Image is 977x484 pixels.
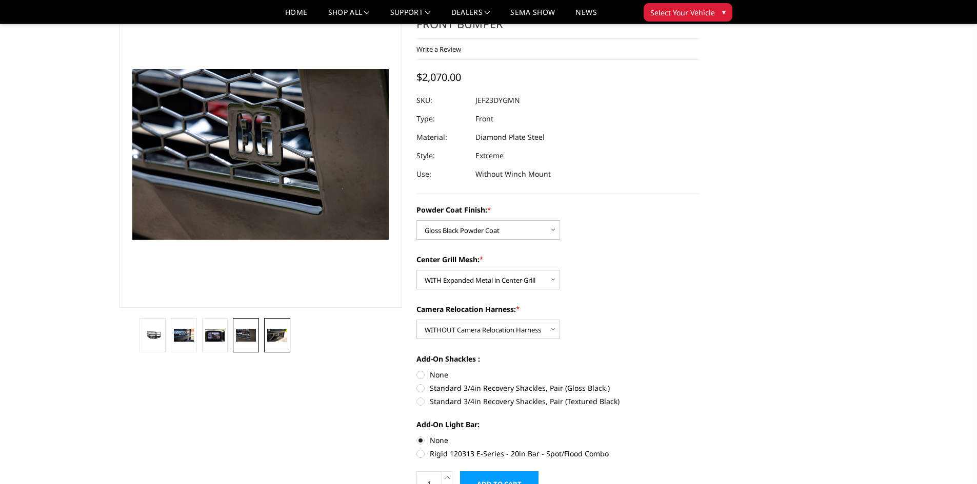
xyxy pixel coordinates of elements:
label: Rigid 120313 E-Series - 20in Bar - Spot/Flood Combo [416,448,700,459]
dd: Extreme [475,146,504,165]
img: 2023-2025 Ford F450-550 - FT Series - Extreme Front Bumper [174,329,194,342]
a: Dealers [451,9,490,24]
a: News [575,9,596,24]
label: Powder Coat Finish: [416,204,700,215]
label: None [416,369,700,380]
dt: SKU: [416,91,468,110]
dd: Without Winch Mount [475,165,551,183]
iframe: Chat Widget [926,435,977,484]
button: Select Your Vehicle [644,3,732,22]
dt: Type: [416,110,468,128]
dt: Material: [416,128,468,146]
label: Standard 3/4in Recovery Shackles, Pair (Textured Black) [416,396,700,407]
a: Write a Review [416,45,461,54]
label: Add-On Light Bar: [416,419,700,430]
span: Select Your Vehicle [650,7,715,18]
img: Clear View Camera: Relocate your front camera and keep the functionality completely. [205,329,225,342]
dt: Use: [416,165,468,183]
label: Add-On Shackles : [416,353,700,364]
a: SEMA Show [510,9,555,24]
label: None [416,435,700,446]
dt: Style: [416,146,468,165]
img: 2023-2025 Ford F450-550 - FT Series - Extreme Front Bumper [267,329,287,342]
dd: Diamond Plate Steel [475,128,545,146]
a: shop all [328,9,370,24]
a: Support [390,9,431,24]
span: ▾ [722,7,726,17]
img: 2023-2025 Ford F450-550 - FT Series - Extreme Front Bumper [236,329,256,342]
a: Home [285,9,307,24]
dd: Front [475,110,493,128]
span: $2,070.00 [416,70,461,84]
dd: JEF23DYGMN [475,91,520,110]
img: 2023-2025 Ford F450-550 - FT Series - Extreme Front Bumper [143,330,163,340]
a: 2023-2025 Ford F450-550 - FT Series - Extreme Front Bumper [119,1,403,308]
label: Camera Relocation Harness: [416,304,700,314]
label: Center Grill Mesh: [416,254,700,265]
label: Standard 3/4in Recovery Shackles, Pair (Gloss Black ) [416,383,700,393]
